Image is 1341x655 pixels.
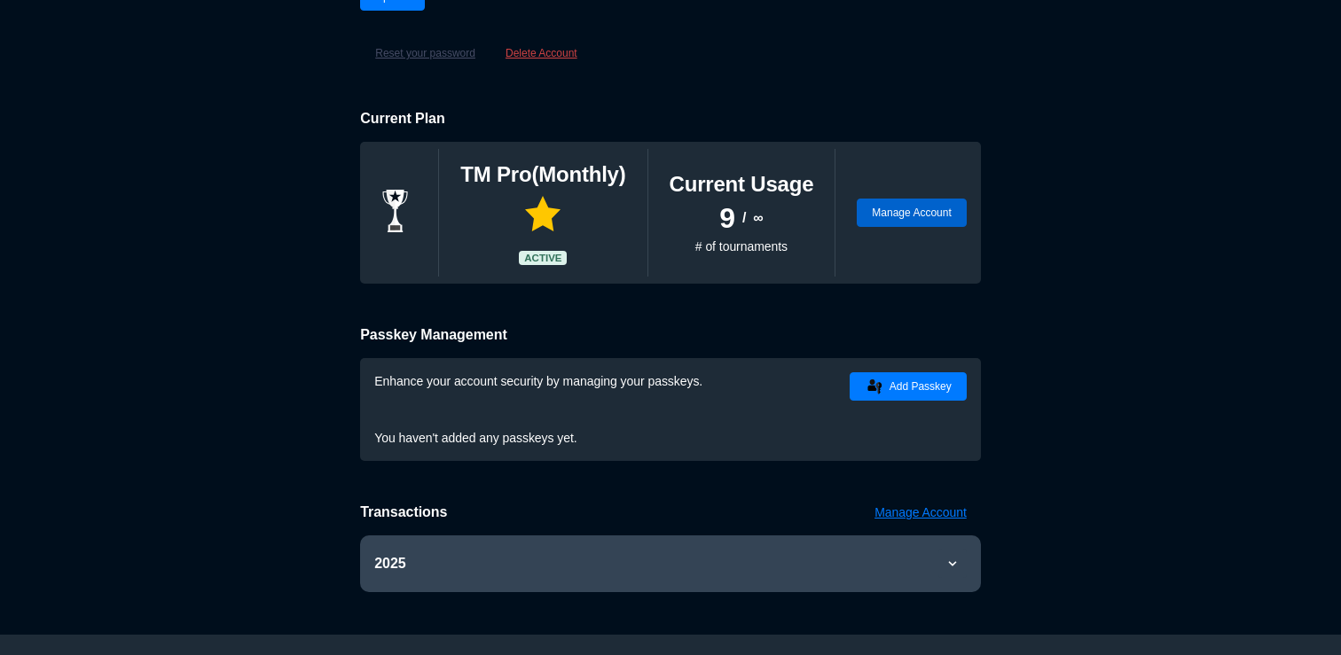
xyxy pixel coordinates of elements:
[874,503,981,535] a: Manage Account
[857,199,966,227] button: Manage Account
[374,431,576,445] span: You haven't added any passkeys yet.
[695,239,788,253] span: # of tournaments
[719,209,735,227] span: 9
[742,209,746,227] span: /
[670,170,814,199] h2: Current Usage
[360,39,490,67] button: Reset your password
[360,110,981,128] h2: Current Plan
[525,196,561,231] img: star.9501ad395285fe8c4f6a6c753b5fc74b.svg
[374,190,417,232] img: trophy.af1f162d0609cb352d9c6f1639651ff2.svg
[865,376,886,397] img: FIDO_Passkey_mark_A_black.dc59a8f8c48711c442e90af6bb0a51e0.svg
[753,209,763,227] span: ∞
[850,372,967,401] button: Add Passkey
[460,160,625,189] h2: TM Pro (Monthly)
[519,251,567,265] strong: Active
[360,503,447,521] h2: Transactions
[490,39,592,67] button: Delete Account
[360,326,981,344] h2: Passkey Management
[374,374,702,388] span: Enhance your account security by managing your passkeys.
[374,555,405,573] h2: 2025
